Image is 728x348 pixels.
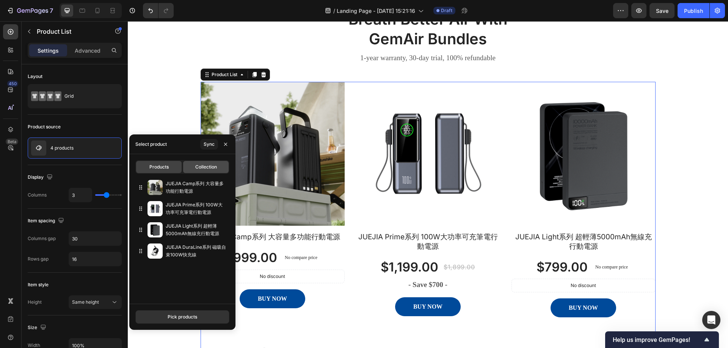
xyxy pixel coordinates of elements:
[97,228,150,245] div: $999.00
[28,216,66,226] div: Item spacing
[441,282,470,291] div: BUY NOW
[128,21,728,348] iframe: Design area
[38,47,59,55] p: Settings
[72,299,99,305] span: Same height
[82,50,111,57] div: Product List
[333,7,335,15] span: /
[702,311,720,329] div: Open Intercom Messenger
[69,232,121,245] input: Auto
[200,139,218,150] button: Sync
[143,3,174,18] div: Undo/Redo
[166,180,226,195] p: JUEJIA Camp系列 大容量多功能行動電源
[678,3,709,18] button: Publish
[684,7,703,15] div: Publish
[69,252,121,266] input: Auto
[166,201,226,216] p: JUEJIA Prime系列 100W大功率可充筆電行動電源
[166,243,226,259] p: JUEJIA DuraLine系列 磁吸自束100W快充線
[252,237,311,255] div: $1,199.00
[443,261,468,268] p: No discount
[112,268,177,287] button: BUY NOW
[166,222,226,237] p: JUEJIA Light系列 超輕薄5000mAh無線充行動電源
[650,3,675,18] button: Save
[195,164,217,170] span: Collection
[276,257,324,270] pre: - Save $700 -
[69,295,122,309] button: Same height
[193,32,408,42] p: 1-year warranty, 30-day trial, 100% refundable
[6,139,18,145] div: Beta
[28,192,47,198] div: Columns
[28,172,54,183] div: Display
[147,243,163,259] img: collections
[50,145,74,151] p: 4 products
[64,87,111,105] div: Grid
[28,323,48,333] div: Size
[132,252,157,259] p: No discount
[228,61,372,204] a: JUEJIA Prime系列 100W大功率可充筆電行動電源
[384,211,528,231] h2: JUEJIA Light系列 超輕薄5000mAh無線充行動電源
[7,81,18,87] div: 450
[69,188,92,202] input: Auto
[135,310,229,324] button: Pick products
[28,235,56,242] div: Columns gap
[337,7,415,15] span: Landing Page - [DATE] 15:21:16
[441,7,452,14] span: Draft
[3,3,56,18] button: 7
[75,47,100,55] p: Advanced
[168,314,197,320] div: Pick products
[28,123,61,130] div: Product source
[315,241,348,251] div: $1,899.00
[28,281,49,288] div: Item style
[130,273,159,282] div: BUY NOW
[613,335,711,344] button: Show survey - Help us improve GemPages!
[31,140,46,156] img: product feature img
[613,336,702,343] span: Help us improve GemPages!
[147,201,163,216] img: collections
[423,277,488,296] button: BUY NOW
[468,243,500,248] p: No compare price
[50,6,53,15] p: 7
[37,27,101,36] p: Product List
[147,222,163,237] img: collections
[28,299,42,306] div: Height
[228,211,372,231] h2: JUEJIA Prime系列 100W大功率可充筆電行動電源
[135,141,167,148] div: Select product
[73,211,217,222] h2: JUEJIA Camp系列 大容量多功能行動電源
[384,61,528,204] a: JUEJIA Light系列 超輕薄5000mAh無線充行動電源
[157,234,190,239] p: No compare price
[656,8,668,14] span: Save
[73,61,217,204] a: JUEJIA Camp系列 大容量多功能行動電源
[267,276,333,295] button: BUY NOW
[286,281,315,290] div: BUY NOW
[147,180,163,195] img: collections
[28,73,42,80] div: Layout
[149,164,169,170] span: Products
[28,256,49,262] div: Rows gap
[408,237,461,255] div: $799.00
[204,141,215,148] div: Sync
